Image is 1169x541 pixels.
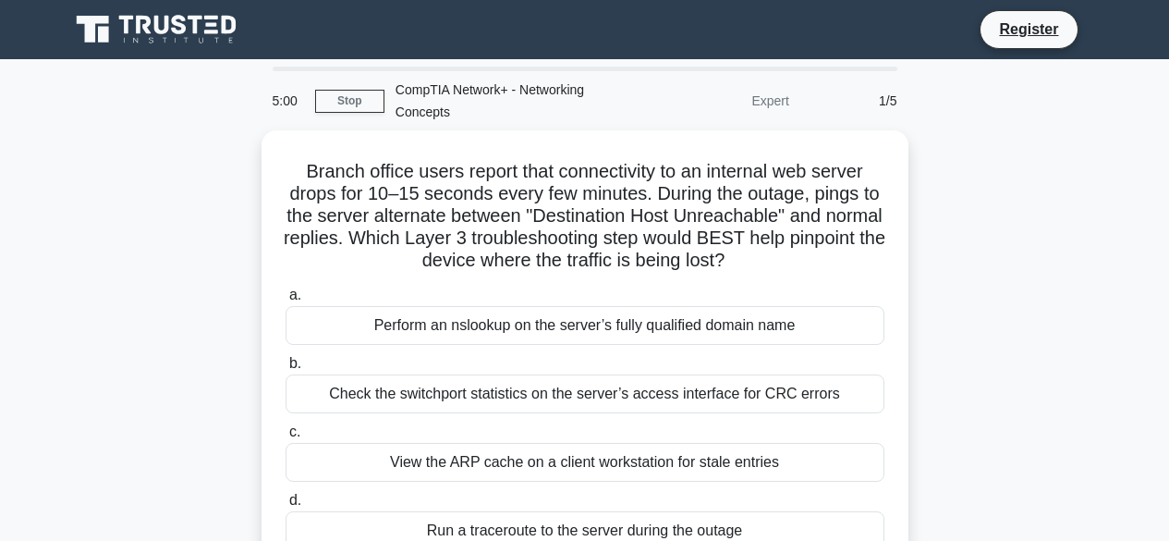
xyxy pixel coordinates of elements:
span: d. [289,492,301,508]
div: Check the switchport statistics on the server’s access interface for CRC errors [286,375,884,413]
h5: Branch office users report that connectivity to an internal web server drops for 10–15 seconds ev... [284,160,886,273]
div: View the ARP cache on a client workstation for stale entries [286,443,884,482]
span: c. [289,424,300,439]
div: CompTIA Network+ - Networking Concepts [384,71,639,130]
div: 5:00 [262,82,315,119]
div: Expert [639,82,800,119]
span: b. [289,355,301,371]
div: Perform an nslookup on the server’s fully qualified domain name [286,306,884,345]
span: a. [289,287,301,302]
div: 1/5 [800,82,908,119]
a: Register [988,18,1069,41]
a: Stop [315,90,384,113]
